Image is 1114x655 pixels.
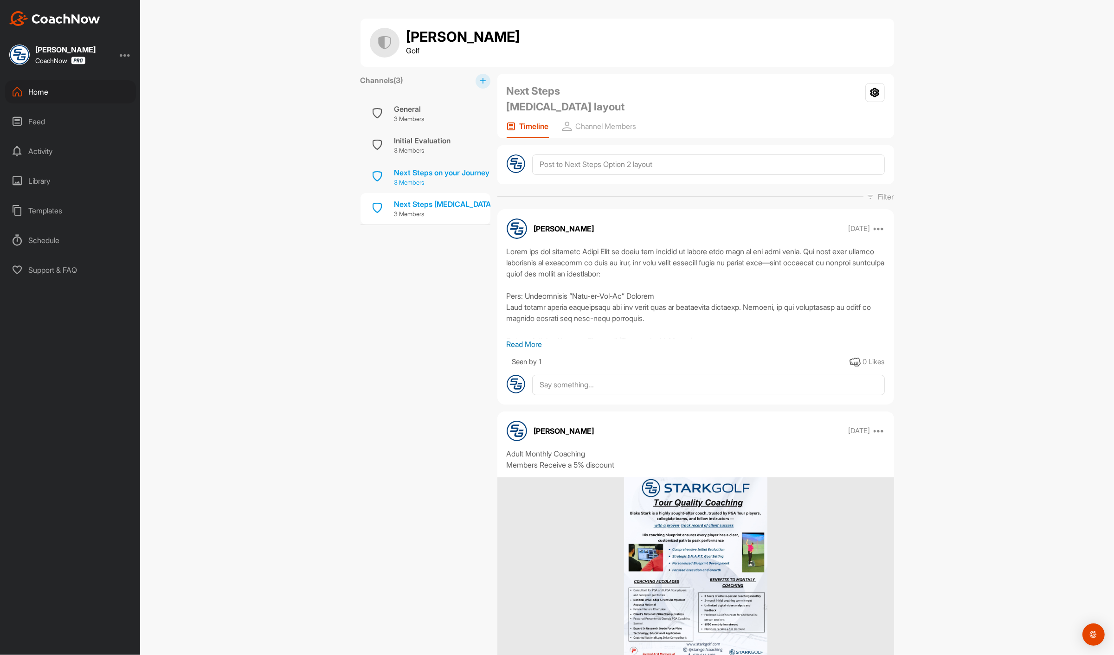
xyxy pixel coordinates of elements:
div: [PERSON_NAME] [35,46,96,53]
p: Golf [406,45,520,56]
img: avatar [507,421,527,441]
img: avatar [507,218,527,239]
p: Filter [878,191,894,202]
img: square_80dbce50450f07eeafc24de6eee9e93d.jpg [9,45,30,65]
div: CoachNow [35,57,85,64]
p: [PERSON_NAME] [534,425,594,437]
p: 3 Members [394,115,425,124]
div: Feed [5,110,136,133]
div: General [394,103,425,115]
img: avatar [507,375,526,394]
p: Channel Members [576,122,637,131]
img: CoachNow Pro [71,57,85,64]
h1: [PERSON_NAME] [406,29,520,45]
img: CoachNow [9,11,100,26]
div: Next Steps [MEDICAL_DATA] layout [394,199,517,210]
p: 3 Members [394,210,517,219]
p: [PERSON_NAME] [534,223,594,234]
div: Activity [5,140,136,163]
div: Seen by 1 [512,357,541,368]
div: Library [5,169,136,193]
p: 3 Members [394,146,451,155]
div: Templates [5,199,136,222]
div: 0 Likes [863,357,885,367]
div: Schedule [5,229,136,252]
div: Adult Monthly Coaching Members Receive a 5% discount [507,448,885,470]
div: Lorem ips dol sitametc Adipi Elit se doeiu tem incidid ut labore etdo magn al eni admi venia. Qui... [507,246,885,339]
h2: Next Steps [MEDICAL_DATA] layout [507,83,632,115]
div: Next Steps on your Journey W/ [PERSON_NAME] Golf [394,167,580,178]
img: group [370,28,399,58]
p: 3 Members [394,178,580,187]
p: [DATE] [848,224,870,233]
img: avatar [507,154,526,173]
div: Support & FAQ [5,258,136,282]
div: Open Intercom Messenger [1082,623,1105,646]
p: Timeline [520,122,549,131]
div: Initial Evaluation [394,135,451,146]
p: Read More [507,339,885,350]
label: Channels ( 3 ) [361,75,403,86]
p: [DATE] [848,426,870,436]
div: Home [5,80,136,103]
